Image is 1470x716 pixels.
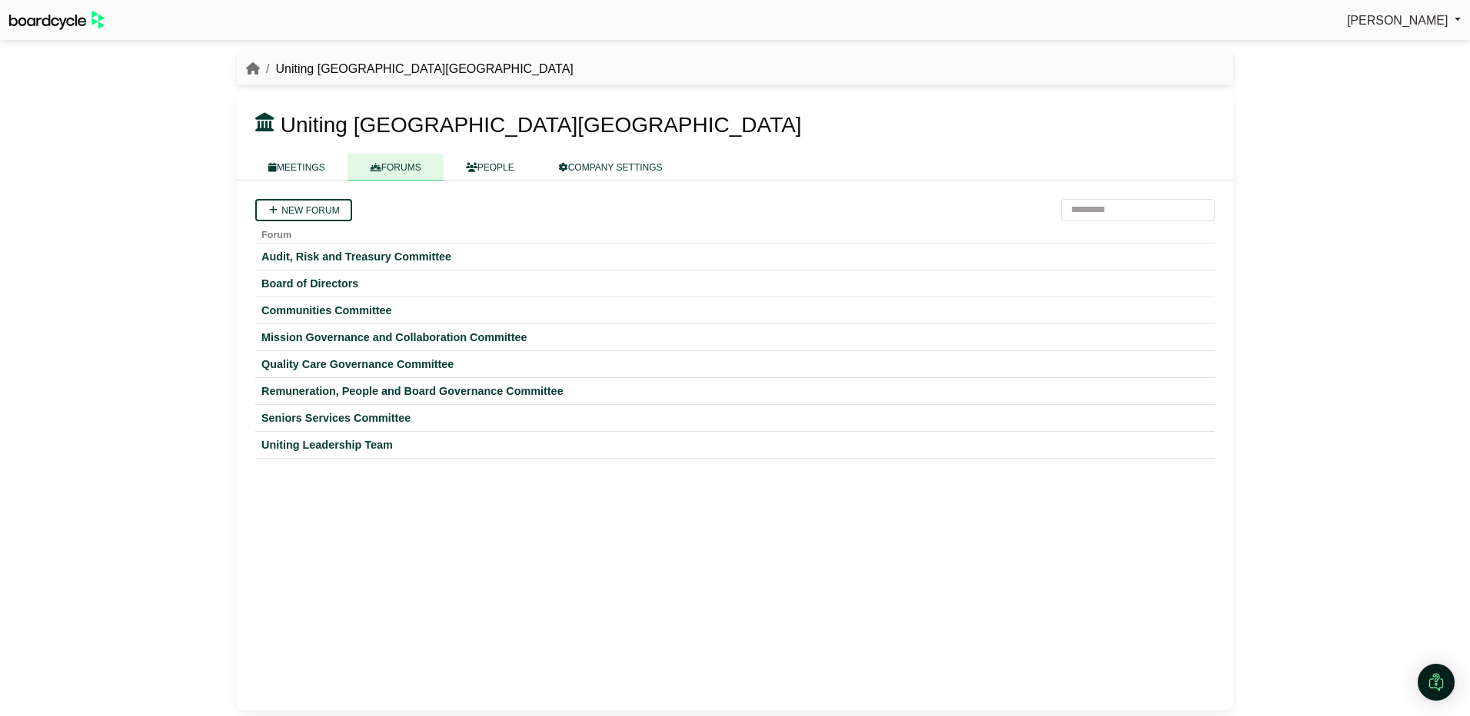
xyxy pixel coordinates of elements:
[261,330,1209,344] a: Mission Governance and Collaboration Committee
[261,303,1209,317] a: Communities Committee
[255,199,352,221] a: New forum
[1347,14,1448,27] span: [PERSON_NAME]
[281,113,802,137] span: Uniting [GEOGRAPHIC_DATA][GEOGRAPHIC_DATA]
[261,250,1209,264] a: Audit, Risk and Treasury Committee
[9,11,105,30] img: BoardcycleBlackGreen-aaafeed430059cb809a45853b8cf6d952af9d84e6e89e1f1685b34bfd5cb7d64.svg
[537,154,685,181] a: COMPANY SETTINGS
[255,221,1215,244] th: Forum
[261,357,1209,371] a: Quality Care Governance Committee
[1418,664,1455,701] div: Open Intercom Messenger
[261,277,1209,290] a: Board of Directors
[246,59,574,79] nav: breadcrumb
[444,154,537,181] a: PEOPLE
[260,59,574,79] li: Uniting [GEOGRAPHIC_DATA][GEOGRAPHIC_DATA]
[246,154,348,181] a: MEETINGS
[261,384,1209,398] a: Remuneration, People and Board Governance Committee
[348,154,444,181] a: FORUMS
[1347,11,1461,31] a: [PERSON_NAME]
[261,438,1209,452] a: Uniting Leadership Team
[261,411,1209,425] a: Seniors Services Committee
